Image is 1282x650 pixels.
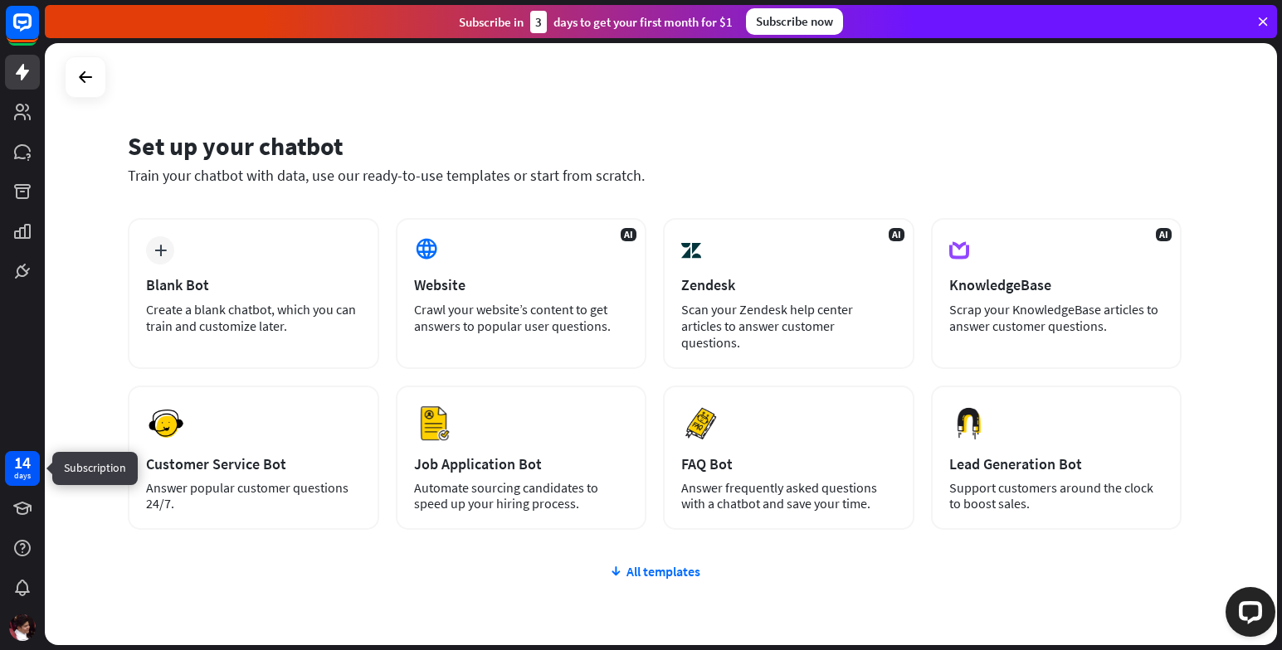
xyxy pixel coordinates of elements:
[14,470,31,482] div: days
[681,301,896,351] div: Scan your Zendesk help center articles to answer customer questions.
[414,454,629,473] div: Job Application Bot
[1212,580,1282,650] iframe: LiveChat chat widget
[128,130,1182,162] div: Set up your chatbot
[414,275,629,294] div: Website
[459,11,733,33] div: Subscribe in days to get your first month for $1
[746,8,843,35] div: Subscribe now
[949,454,1164,473] div: Lead Generation Bot
[681,480,896,512] div: Answer frequently asked questions with a chatbot and save your time.
[681,454,896,473] div: FAQ Bot
[146,301,361,334] div: Create a blank chatbot, which you can train and customize later.
[889,228,904,241] span: AI
[146,480,361,512] div: Answer popular customer questions 24/7.
[128,166,1182,185] div: Train your chatbot with data, use our ready-to-use templates or start from scratch.
[621,228,636,241] span: AI
[14,455,31,470] div: 14
[1156,228,1172,241] span: AI
[949,301,1164,334] div: Scrap your KnowledgeBase articles to answer customer questions.
[949,480,1164,512] div: Support customers around the clock to boost sales.
[5,451,40,486] a: 14 days
[949,275,1164,294] div: KnowledgeBase
[154,245,167,256] i: plus
[146,454,361,473] div: Customer Service Bot
[146,275,361,294] div: Blank Bot
[530,11,547,33] div: 3
[414,301,629,334] div: Crawl your website’s content to get answers to popular user questions.
[414,480,629,512] div: Automate sourcing candidates to speed up your hiring process.
[681,275,896,294] div: Zendesk
[128,563,1182,580] div: All templates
